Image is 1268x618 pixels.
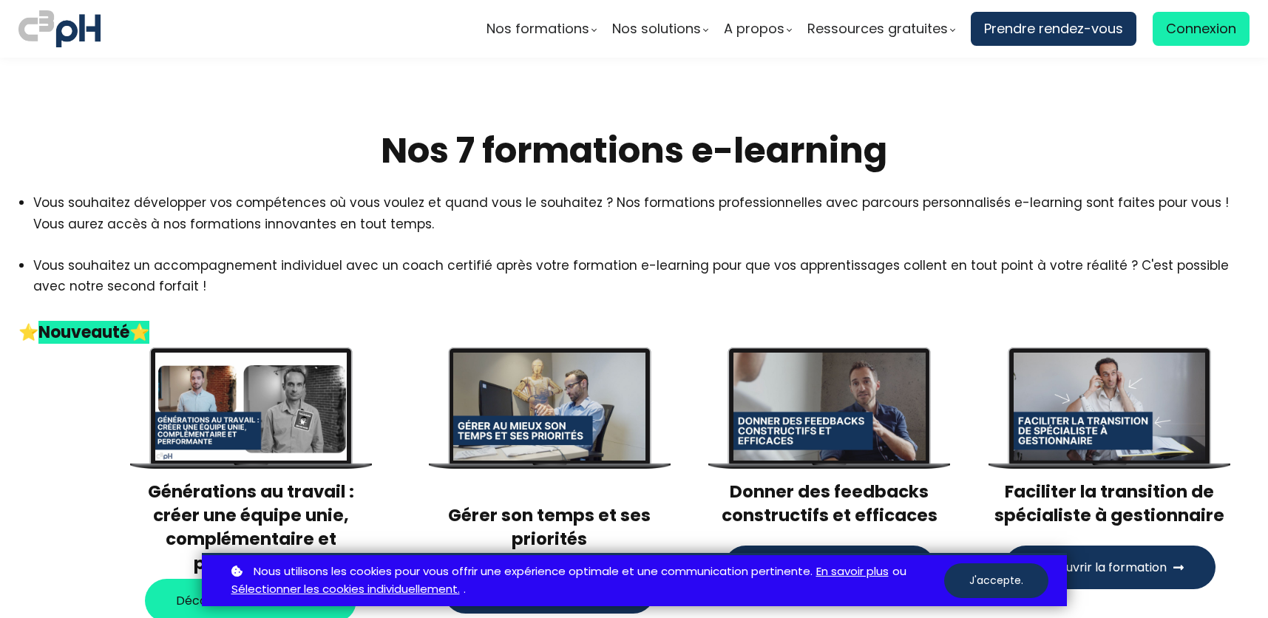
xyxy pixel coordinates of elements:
h2: Nos 7 formations e-learning [18,128,1250,174]
img: logo C3PH [18,7,101,50]
h3: Générations au travail : créer une équipe unie, complémentaire et performante [129,480,373,575]
li: Vous souhaitez développer vos compétences où vous voulez et quand vous le souhaitez ? Nos formati... [33,192,1250,234]
h3: Donner des feedbacks constructifs et efficaces [708,480,952,527]
span: Ressources gratuites [807,18,948,40]
a: Connexion [1153,12,1250,46]
a: Sélectionner les cookies individuellement. [231,580,460,599]
button: Découvrir la formation [724,546,935,589]
p: ou . [228,563,944,600]
span: ⭐ [18,321,38,344]
a: Prendre rendez-vous [971,12,1136,46]
button: J'accepte. [944,563,1048,598]
span: Nos formations [486,18,589,40]
strong: Nouveauté⭐ [38,321,149,344]
h3: Faciliter la transition de spécialiste à gestionnaire [988,480,1231,527]
span: Prendre rendez-vous [984,18,1123,40]
span: A propos [724,18,784,40]
span: Nos solutions [612,18,701,40]
span: Nous utilisons les cookies pour vous offrir une expérience optimale et une communication pertinente. [254,563,813,581]
button: Découvrir la formation [1004,546,1216,589]
span: Connexion [1166,18,1236,40]
a: En savoir plus [816,563,889,581]
h3: Gérer son temps et ses priorités [428,480,671,551]
li: Vous souhaitez un accompagnement individuel avec un coach certifié après votre formation e-learni... [33,255,1250,317]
